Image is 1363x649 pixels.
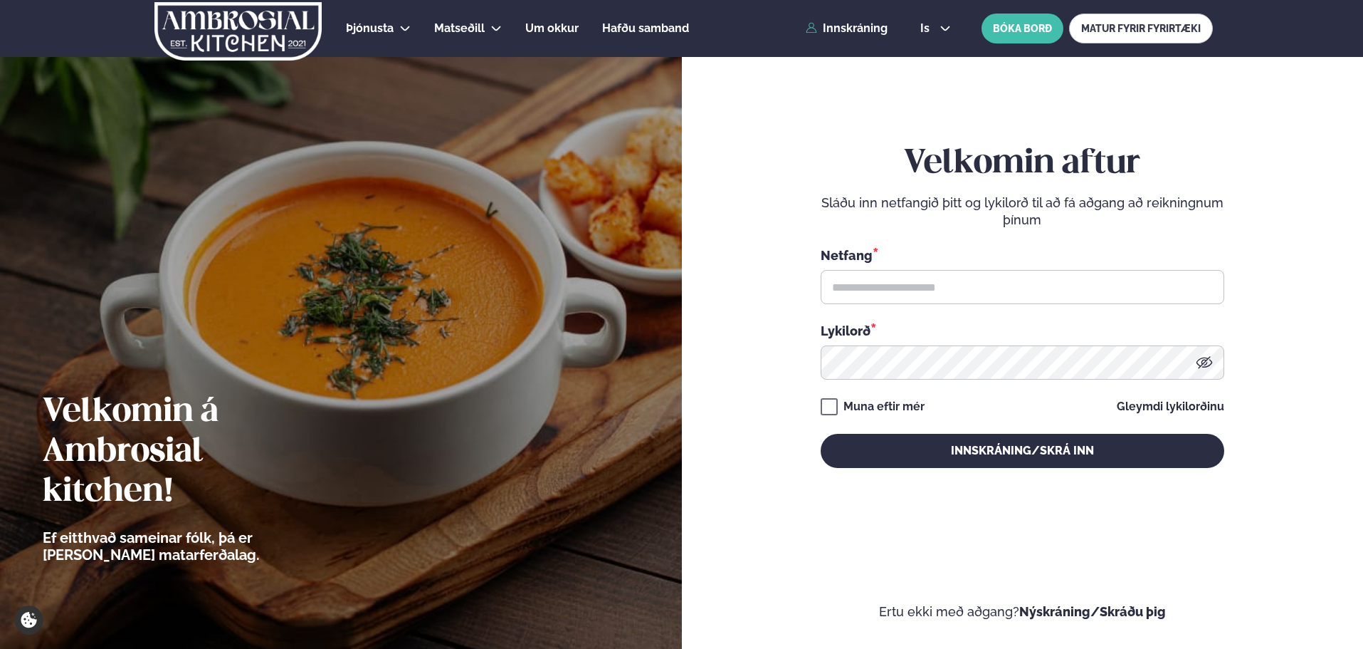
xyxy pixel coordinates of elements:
[821,246,1224,264] div: Netfang
[920,23,934,34] span: is
[806,22,888,35] a: Innskráning
[725,603,1321,621] p: Ertu ekki með aðgang?
[434,20,485,37] a: Matseðill
[346,21,394,35] span: Þjónusta
[1117,401,1224,412] a: Gleymdi lykilorðinu
[525,21,579,35] span: Um okkur
[982,14,1063,43] button: BÓKA BORÐ
[1019,604,1166,619] a: Nýskráning/Skráðu þig
[153,2,323,61] img: logo
[602,21,689,35] span: Hafðu samband
[821,194,1224,229] p: Sláðu inn netfangið þitt og lykilorð til að fá aðgang að reikningnum þínum
[821,321,1224,340] div: Lykilorð
[434,21,485,35] span: Matseðill
[821,144,1224,184] h2: Velkomin aftur
[1069,14,1213,43] a: MATUR FYRIR FYRIRTÆKI
[43,529,338,564] p: Ef eitthvað sameinar fólk, þá er [PERSON_NAME] matarferðalag.
[43,393,338,512] h2: Velkomin á Ambrosial kitchen!
[821,434,1224,468] button: Innskráning/Skrá inn
[346,20,394,37] a: Þjónusta
[909,23,962,34] button: is
[602,20,689,37] a: Hafðu samband
[525,20,579,37] a: Um okkur
[14,606,43,635] a: Cookie settings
